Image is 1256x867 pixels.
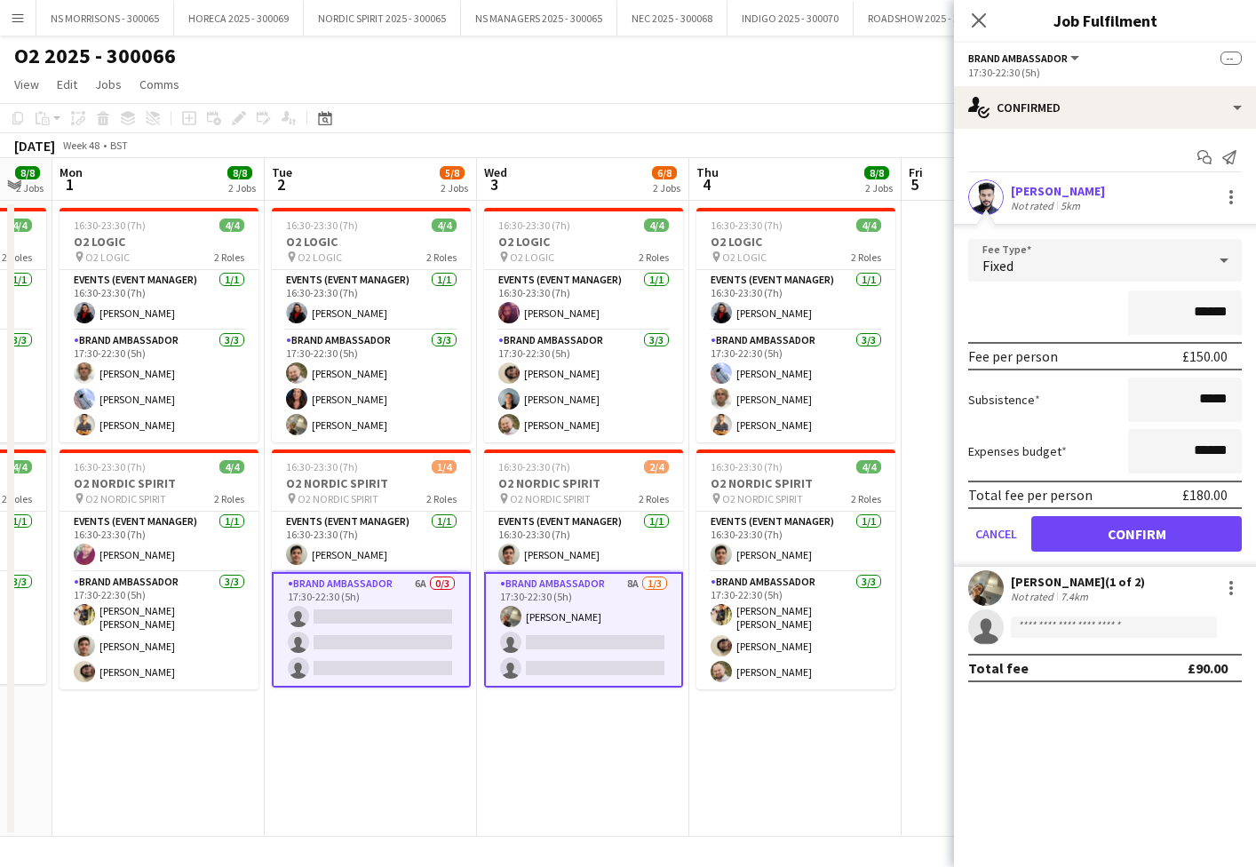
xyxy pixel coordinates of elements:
[85,492,166,505] span: O2 NORDIC SPIRIT
[426,492,457,505] span: 2 Roles
[2,251,32,264] span: 2 Roles
[74,460,146,473] span: 16:30-23:30 (7h)
[851,251,881,264] span: 2 Roles
[711,219,783,232] span: 16:30-23:30 (7h)
[298,492,378,505] span: O2 NORDIC SPIRIT
[968,347,1058,365] div: Fee per person
[968,392,1040,408] label: Subsistence
[85,251,130,264] span: O2 LOGIC
[484,330,683,442] app-card-role: Brand Ambassador3/317:30-22:30 (5h)[PERSON_NAME][PERSON_NAME][PERSON_NAME]
[272,208,471,442] app-job-card: 16:30-23:30 (7h)4/4O2 LOGIC O2 LOGIC2 RolesEvents (Event Manager)1/116:30-23:30 (7h)[PERSON_NAME]...
[856,460,881,473] span: 4/4
[954,9,1256,32] h3: Job Fulfilment
[36,1,174,36] button: NS MORRISONS - 300065
[60,572,258,689] app-card-role: Brand Ambassador3/317:30-22:30 (5h)[PERSON_NAME] [PERSON_NAME][PERSON_NAME][PERSON_NAME]
[722,251,767,264] span: O2 LOGIC
[1011,590,1057,603] div: Not rated
[696,164,719,180] span: Thu
[298,251,342,264] span: O2 LOGIC
[498,460,570,473] span: 16:30-23:30 (7h)
[1188,659,1228,677] div: £90.00
[639,251,669,264] span: 2 Roles
[272,449,471,688] app-job-card: 16:30-23:30 (7h)1/4O2 NORDIC SPIRIT O2 NORDIC SPIRIT2 RolesEvents (Event Manager)1/116:30-23:30 (...
[968,516,1024,552] button: Cancel
[644,460,669,473] span: 2/4
[60,449,258,689] app-job-card: 16:30-23:30 (7h)4/4O2 NORDIC SPIRIT O2 NORDIC SPIRIT2 RolesEvents (Event Manager)1/116:30-23:30 (...
[696,234,895,250] h3: O2 LOGIC
[484,234,683,250] h3: O2 LOGIC
[1182,486,1228,504] div: £180.00
[59,139,103,152] span: Week 48
[854,1,1000,36] button: ROADSHOW 2025 - 300067
[954,86,1256,129] div: Confirmed
[484,449,683,688] app-job-card: 16:30-23:30 (7h)2/4O2 NORDIC SPIRIT O2 NORDIC SPIRIT2 RolesEvents (Event Manager)1/116:30-23:30 (...
[60,330,258,442] app-card-role: Brand Ambassador3/317:30-22:30 (5h)[PERSON_NAME][PERSON_NAME][PERSON_NAME]
[95,76,122,92] span: Jobs
[426,251,457,264] span: 2 Roles
[727,1,854,36] button: INDIGO 2025 - 300070
[484,572,683,688] app-card-role: Brand Ambassador8A1/317:30-22:30 (5h)[PERSON_NAME]
[7,219,32,232] span: 4/4
[16,181,44,195] div: 2 Jobs
[441,181,468,195] div: 2 Jobs
[711,460,783,473] span: 16:30-23:30 (7h)
[1182,347,1228,365] div: £150.00
[696,572,895,689] app-card-role: Brand Ambassador3/317:30-22:30 (5h)[PERSON_NAME] [PERSON_NAME][PERSON_NAME][PERSON_NAME]
[60,208,258,442] div: 16:30-23:30 (7h)4/4O2 LOGIC O2 LOGIC2 RolesEvents (Event Manager)1/116:30-23:30 (7h)[PERSON_NAME]...
[14,137,55,155] div: [DATE]
[214,492,244,505] span: 2 Roles
[484,208,683,442] app-job-card: 16:30-23:30 (7h)4/4O2 LOGIC O2 LOGIC2 RolesEvents (Event Manager)1/116:30-23:30 (7h)[PERSON_NAME]...
[484,512,683,572] app-card-role: Events (Event Manager)1/116:30-23:30 (7h)[PERSON_NAME]
[50,73,84,96] a: Edit
[696,270,895,330] app-card-role: Events (Event Manager)1/116:30-23:30 (7h)[PERSON_NAME]
[228,181,256,195] div: 2 Jobs
[639,492,669,505] span: 2 Roles
[617,1,727,36] button: NEC 2025 - 300068
[1011,199,1057,212] div: Not rated
[110,139,128,152] div: BST
[272,270,471,330] app-card-role: Events (Event Manager)1/116:30-23:30 (7h)[PERSON_NAME]
[14,43,176,69] h1: O2 2025 - 300066
[644,219,669,232] span: 4/4
[696,449,895,689] app-job-card: 16:30-23:30 (7h)4/4O2 NORDIC SPIRIT O2 NORDIC SPIRIT2 RolesEvents (Event Manager)1/116:30-23:30 (...
[1220,52,1242,65] span: --
[510,492,591,505] span: O2 NORDIC SPIRIT
[696,208,895,442] app-job-card: 16:30-23:30 (7h)4/4O2 LOGIC O2 LOGIC2 RolesEvents (Event Manager)1/116:30-23:30 (7h)[PERSON_NAME]...
[272,512,471,572] app-card-role: Events (Event Manager)1/116:30-23:30 (7h)[PERSON_NAME]
[60,164,83,180] span: Mon
[968,443,1067,459] label: Expenses budget
[909,164,923,180] span: Fri
[722,492,803,505] span: O2 NORDIC SPIRIT
[461,1,617,36] button: NS MANAGERS 2025 - 300065
[272,234,471,250] h3: O2 LOGIC
[15,166,40,179] span: 8/8
[74,219,146,232] span: 16:30-23:30 (7h)
[696,475,895,491] h3: O2 NORDIC SPIRIT
[864,166,889,179] span: 8/8
[484,270,683,330] app-card-role: Events (Event Manager)1/116:30-23:30 (7h)[PERSON_NAME]
[484,475,683,491] h3: O2 NORDIC SPIRIT
[7,73,46,96] a: View
[851,492,881,505] span: 2 Roles
[968,52,1082,65] button: Brand Ambassador
[856,219,881,232] span: 4/4
[653,181,680,195] div: 2 Jobs
[432,219,457,232] span: 4/4
[57,174,83,195] span: 1
[272,475,471,491] h3: O2 NORDIC SPIRIT
[132,73,187,96] a: Comms
[1011,574,1145,590] div: [PERSON_NAME] (1 of 2)
[968,659,1029,677] div: Total fee
[906,174,923,195] span: 5
[982,257,1014,274] span: Fixed
[286,219,358,232] span: 16:30-23:30 (7h)
[968,486,1093,504] div: Total fee per person
[60,512,258,572] app-card-role: Events (Event Manager)1/116:30-23:30 (7h)[PERSON_NAME]
[484,164,507,180] span: Wed
[88,73,129,96] a: Jobs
